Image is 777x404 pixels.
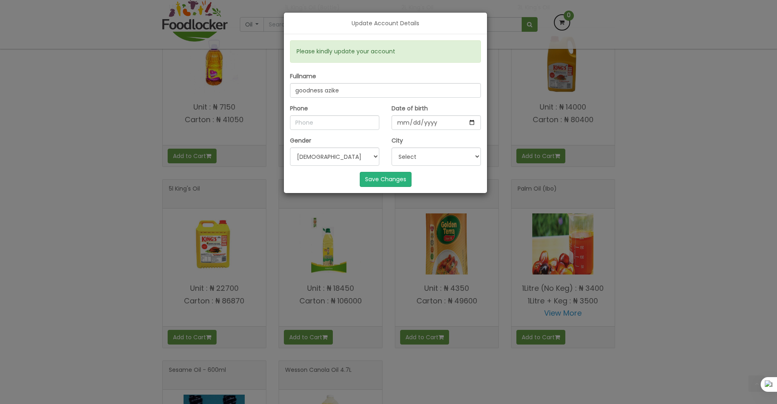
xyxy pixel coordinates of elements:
input: Phone [290,115,379,130]
input: Date of birth [392,115,481,130]
button: Save Changes [360,172,412,187]
h5: Update Account Details [352,19,419,28]
input: John Doe [290,83,481,98]
label: Date of birth [392,104,428,113]
div: Please kindly update your account [290,40,481,63]
label: Phone [290,104,308,113]
label: Fullname [290,72,316,81]
label: Gender [290,136,311,145]
label: City [392,136,403,145]
iframe: chat widget [726,353,777,392]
